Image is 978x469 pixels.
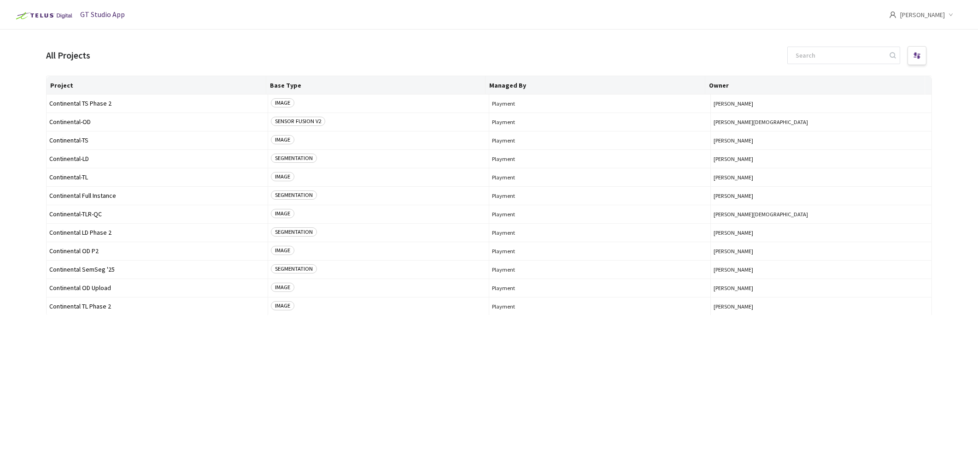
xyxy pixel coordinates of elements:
[271,154,317,163] span: SEGMENTATION
[49,229,265,236] span: Continental LD Phase 2
[46,49,90,62] div: All Projects
[492,248,708,255] span: Playment
[49,100,265,107] span: Continental TS Phase 2
[49,174,265,181] span: Continental-TL
[714,229,929,236] button: [PERSON_NAME]
[492,303,708,310] span: Playment
[714,192,929,199] button: [PERSON_NAME]
[271,98,294,107] span: IMAGE
[271,246,294,255] span: IMAGE
[271,209,294,218] span: IMAGE
[49,211,265,218] span: Continental-TLR-QC
[705,76,925,95] th: Owner
[49,303,265,310] span: Continental TL Phase 2
[492,155,708,162] span: Playment
[271,135,294,144] span: IMAGE
[271,264,317,273] span: SEGMENTATION
[714,211,929,218] button: [PERSON_NAME][DEMOGRAPHIC_DATA]
[790,47,888,64] input: Search
[714,100,929,107] button: [PERSON_NAME]
[714,248,929,255] button: [PERSON_NAME]
[714,155,929,162] button: [PERSON_NAME]
[271,190,317,200] span: SEGMENTATION
[492,211,708,218] span: Playment
[49,119,265,125] span: Continental-OD
[714,137,929,144] button: [PERSON_NAME]
[714,285,929,291] button: [PERSON_NAME]
[11,8,75,23] img: Telus
[492,192,708,199] span: Playment
[49,137,265,144] span: Continental-TS
[492,119,708,125] span: Playment
[271,172,294,181] span: IMAGE
[49,248,265,255] span: Continental OD P2
[47,76,266,95] th: Project
[492,285,708,291] span: Playment
[49,155,265,162] span: Continental-LD
[492,100,708,107] span: Playment
[271,283,294,292] span: IMAGE
[714,266,929,273] button: [PERSON_NAME]
[714,174,929,181] button: [PERSON_NAME]
[271,227,317,237] span: SEGMENTATION
[492,174,708,181] span: Playment
[49,192,265,199] span: Continental Full Instance
[949,12,953,17] span: down
[492,266,708,273] span: Playment
[492,137,708,144] span: Playment
[266,76,486,95] th: Base Type
[80,10,125,19] span: GT Studio App
[49,266,265,273] span: Continental SemSeg '25
[714,119,929,125] button: [PERSON_NAME][DEMOGRAPHIC_DATA]
[486,76,705,95] th: Managed By
[49,285,265,291] span: Continental OD Upload
[714,303,929,310] button: [PERSON_NAME]
[889,11,896,18] span: user
[271,301,294,310] span: IMAGE
[271,117,325,126] span: SENSOR FUSION V2
[492,229,708,236] span: Playment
